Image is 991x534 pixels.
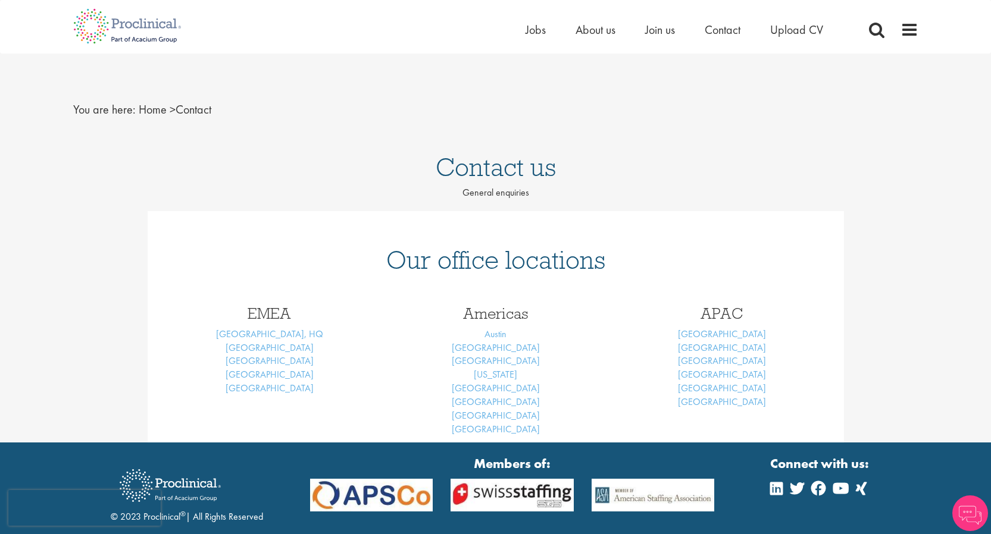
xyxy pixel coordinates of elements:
[576,22,615,37] a: About us
[452,395,540,408] a: [GEOGRAPHIC_DATA]
[73,102,136,117] span: You are here:
[952,495,988,531] img: Chatbot
[139,102,211,117] span: Contact
[310,454,715,473] strong: Members of:
[705,22,740,37] a: Contact
[226,354,314,367] a: [GEOGRAPHIC_DATA]
[678,328,766,340] a: [GEOGRAPHIC_DATA]
[111,461,230,510] img: Proclinical Recruitment
[583,479,724,511] img: APSCo
[170,102,176,117] span: >
[770,22,823,37] a: Upload CV
[645,22,675,37] a: Join us
[111,460,263,524] div: © 2023 Proclinical | All Rights Reserved
[216,328,323,340] a: [GEOGRAPHIC_DATA], HQ
[678,354,766,367] a: [GEOGRAPHIC_DATA]
[180,509,186,519] sup: ®
[452,354,540,367] a: [GEOGRAPHIC_DATA]
[8,490,161,526] iframe: reCAPTCHA
[226,368,314,381] a: [GEOGRAPHIC_DATA]
[392,306,600,321] h3: Americas
[526,22,546,37] a: Jobs
[165,247,826,273] h1: Our office locations
[678,368,766,381] a: [GEOGRAPHIC_DATA]
[770,454,871,473] strong: Connect with us:
[301,479,442,511] img: APSCo
[452,409,540,422] a: [GEOGRAPHIC_DATA]
[442,479,583,511] img: APSCo
[678,395,766,408] a: [GEOGRAPHIC_DATA]
[452,382,540,394] a: [GEOGRAPHIC_DATA]
[452,423,540,435] a: [GEOGRAPHIC_DATA]
[226,382,314,394] a: [GEOGRAPHIC_DATA]
[678,382,766,394] a: [GEOGRAPHIC_DATA]
[139,102,167,117] a: breadcrumb link to Home
[618,306,826,321] h3: APAC
[484,328,507,340] a: Austin
[452,341,540,354] a: [GEOGRAPHIC_DATA]
[474,368,517,381] a: [US_STATE]
[165,306,374,321] h3: EMEA
[678,341,766,354] a: [GEOGRAPHIC_DATA]
[226,341,314,354] a: [GEOGRAPHIC_DATA]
